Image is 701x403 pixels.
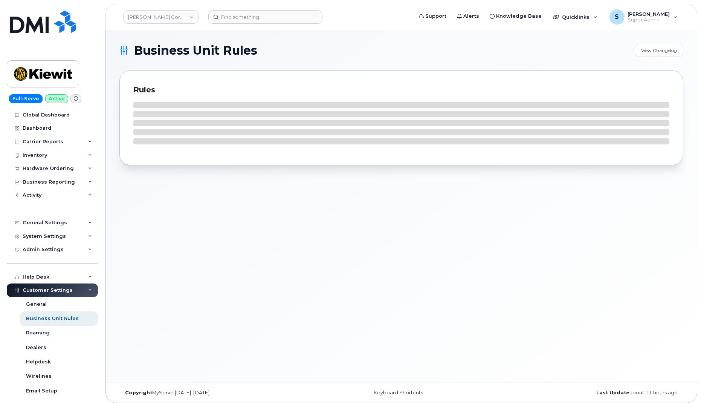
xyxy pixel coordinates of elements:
[495,390,683,396] div: about 11 hours ago
[374,390,423,395] a: Keyboard Shortcuts
[635,44,683,57] a: View Changelog
[134,45,257,56] span: Business Unit Rules
[596,390,629,395] strong: Last Update
[133,84,669,95] div: Rules
[119,390,307,396] div: MyServe [DATE]–[DATE]
[125,390,152,395] strong: Copyright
